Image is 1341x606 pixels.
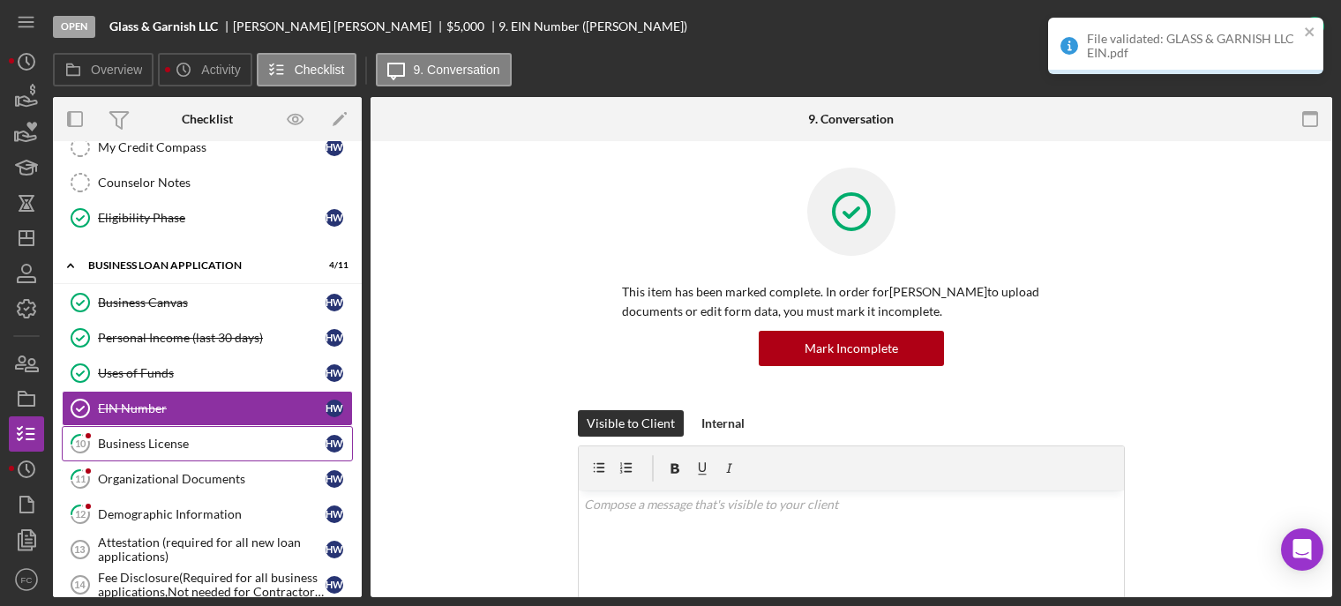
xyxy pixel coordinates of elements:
[98,472,326,486] div: Organizational Documents
[98,176,352,190] div: Counselor Notes
[91,63,142,77] label: Overview
[98,211,326,225] div: Eligibility Phase
[53,16,95,38] div: Open
[21,575,33,585] text: FC
[808,112,894,126] div: 9. Conversation
[446,19,484,34] span: $5,000
[201,63,240,77] label: Activity
[326,435,343,453] div: H W
[326,364,343,382] div: H W
[98,437,326,451] div: Business License
[74,580,86,590] tspan: 14
[62,355,353,391] a: Uses of FundsHW
[233,19,446,34] div: [PERSON_NAME] [PERSON_NAME]
[62,200,353,236] a: Eligibility PhaseHW
[98,507,326,521] div: Demographic Information
[109,19,218,34] b: Glass & Garnish LLC
[701,410,745,437] div: Internal
[98,296,326,310] div: Business Canvas
[376,53,512,86] button: 9. Conversation
[414,63,500,77] label: 9. Conversation
[326,138,343,156] div: H W
[1087,32,1299,60] div: File validated: GLASS & GARNISH LLC EIN.pdf
[295,63,345,77] label: Checklist
[98,535,326,564] div: Attestation (required for all new loan applications)
[578,410,684,437] button: Visible to Client
[75,473,86,484] tspan: 11
[1222,9,1332,44] button: Complete
[88,260,304,271] div: BUSINESS LOAN APPLICATION
[75,438,86,449] tspan: 10
[62,391,353,426] a: EIN NumberHW
[98,331,326,345] div: Personal Income (last 30 days)
[257,53,356,86] button: Checklist
[326,294,343,311] div: H W
[62,532,353,567] a: 13Attestation (required for all new loan applications)HW
[62,567,353,602] a: 14Fee Disclosure(Required for all business applications,Not needed for Contractor loans)HW
[1304,25,1316,41] button: close
[62,285,353,320] a: Business CanvasHW
[317,260,348,271] div: 4 / 11
[9,562,44,597] button: FC
[759,331,944,366] button: Mark Incomplete
[326,576,343,594] div: H W
[326,470,343,488] div: H W
[62,130,353,165] a: My Credit CompassHW
[805,331,898,366] div: Mark Incomplete
[326,209,343,227] div: H W
[1281,528,1323,571] div: Open Intercom Messenger
[74,544,85,555] tspan: 13
[98,140,326,154] div: My Credit Compass
[326,400,343,417] div: H W
[693,410,753,437] button: Internal
[326,541,343,558] div: H W
[98,571,326,599] div: Fee Disclosure(Required for all business applications,Not needed for Contractor loans)
[158,53,251,86] button: Activity
[62,165,353,200] a: Counselor Notes
[53,53,154,86] button: Overview
[587,410,675,437] div: Visible to Client
[1240,9,1292,44] div: Complete
[62,426,353,461] a: 10Business LicenseHW
[98,401,326,415] div: EIN Number
[62,320,353,355] a: Personal Income (last 30 days)HW
[62,461,353,497] a: 11Organizational DocumentsHW
[622,282,1081,322] p: This item has been marked complete. In order for [PERSON_NAME] to upload documents or edit form d...
[326,329,343,347] div: H W
[182,112,233,126] div: Checklist
[326,505,343,523] div: H W
[498,19,687,34] div: 9. EIN Number ([PERSON_NAME])
[62,497,353,532] a: 12Demographic InformationHW
[98,366,326,380] div: Uses of Funds
[75,508,86,520] tspan: 12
